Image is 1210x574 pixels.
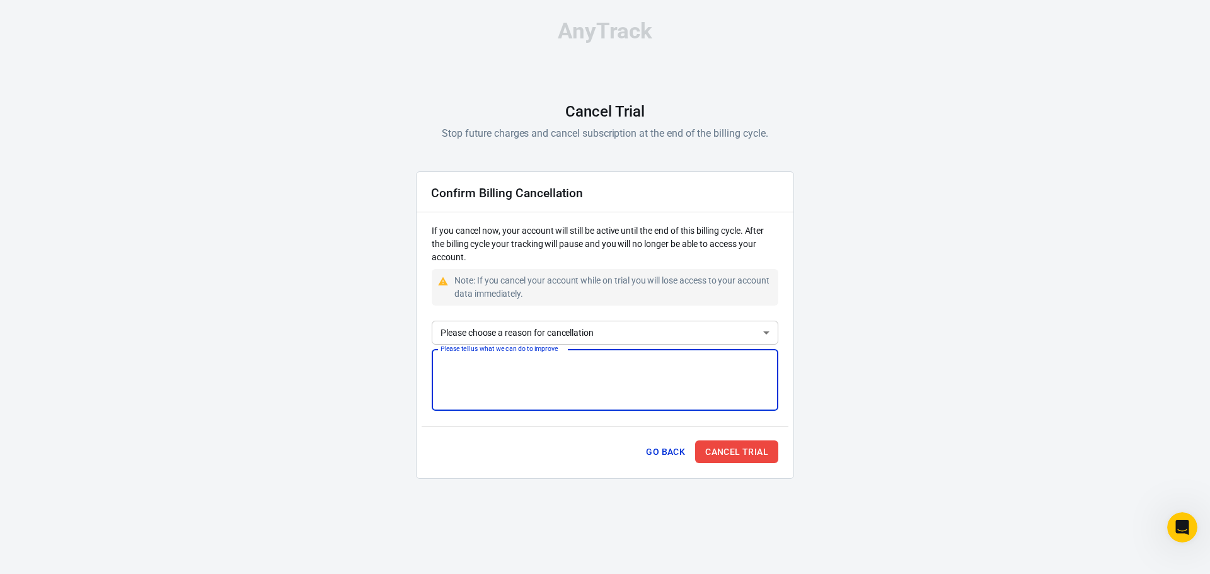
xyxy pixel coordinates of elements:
[1167,512,1197,542] iframe: Intercom live chat
[454,274,773,301] div: Note: If you cancel your account while on trial you will lose access to your account data immedia...
[641,440,690,464] button: Go Back
[416,20,794,42] div: AnyTrack
[442,125,768,141] p: Stop future charges and cancel subscription at the end of the billing cycle.
[432,224,778,264] p: If you cancel now, your account will still be active until the end of this billing cycle. After t...
[431,187,583,200] h2: Confirm Billing Cancellation
[441,344,558,353] label: Please tell us what we can do to improve
[565,103,644,120] h1: Cancel Trial
[695,440,778,464] button: Cancel Trial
